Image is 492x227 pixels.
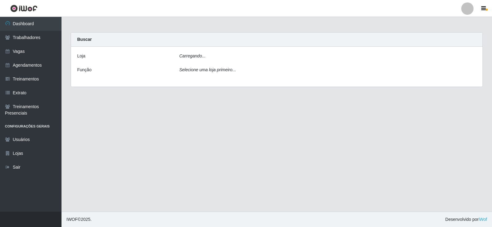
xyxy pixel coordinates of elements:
span: Desenvolvido por [445,216,487,223]
label: Loja [77,53,85,59]
i: Selecione uma loja primeiro... [179,67,236,72]
img: CoreUI Logo [10,5,38,12]
strong: Buscar [77,37,92,42]
a: iWof [478,217,487,222]
label: Função [77,67,92,73]
span: © 2025 . [66,216,92,223]
i: Carregando... [179,53,206,58]
span: IWOF [66,217,78,222]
